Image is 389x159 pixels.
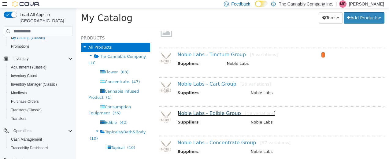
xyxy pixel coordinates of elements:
[11,65,46,70] span: Adjustments (Classic)
[12,1,40,7] img: Cova
[30,87,35,92] span: (1)
[339,0,346,8] div: Mitch Parker
[13,128,21,133] span: (10)
[101,132,214,138] a: Noble Labs - Concentrate Group[57 variations]
[9,136,44,143] a: Cash Management
[6,80,75,89] button: Inventory Manager (Classic)
[11,127,34,135] button: Operations
[44,62,52,66] span: (83)
[255,1,268,7] input: Dark Mode
[11,146,48,150] span: Traceabilty Dashboard
[9,98,41,105] a: Purchase Orders
[9,81,59,88] a: Inventory Manager (Classic)
[101,44,202,50] a: Noble Labs - Tincture Group[5 variations]
[267,4,308,16] button: Add Products
[101,73,194,79] a: Noble Labs - Cart Group[29 variations]
[9,43,73,50] span: Promotions
[9,34,73,42] span: My Catalog (Classic)
[9,64,49,71] a: Adjustments (Classic)
[11,127,73,135] span: Operations
[6,72,75,80] button: Inventory Count
[28,62,41,66] span: Flower
[11,116,26,121] span: Transfers
[6,106,75,114] button: Transfers (Classic)
[9,106,73,114] span: Transfers (Classic)
[83,73,97,86] img: 150
[146,53,235,60] td: Noble Labs
[243,4,266,16] button: Tools
[279,0,333,8] p: The Cannabis Company Inc.
[9,64,73,71] span: Adjustments (Classic)
[12,81,63,92] span: Cannabis Infused Product
[1,54,75,63] button: Inventory
[83,44,97,57] img: 150
[1,127,75,135] button: Operations
[6,63,75,72] button: Adjustments (Classic)
[11,137,42,142] span: Cash Management
[6,144,75,152] button: Traceabilty Dashboard
[9,72,39,79] a: Inventory Count
[101,82,170,90] th: Suppliers
[11,82,57,87] span: Inventory Manager (Classic)
[36,103,44,107] span: (35)
[6,89,75,97] button: Manifests
[9,98,73,105] span: Purchase Orders
[9,115,73,122] span: Transfers
[169,103,199,108] small: [19 variations]
[28,112,40,117] span: Edible
[9,144,50,152] a: Traceabilty Dashboard
[12,46,69,57] span: The Cannabis Company LLC
[335,0,337,8] p: |
[17,12,73,24] span: Load All Apps in [GEOGRAPHIC_DATA]
[11,99,39,104] span: Purchase Orders
[6,34,75,42] button: My Catalog (Classic)
[11,55,31,62] button: Inventory
[28,122,69,126] span: Topicals//Bath&Body
[101,141,170,148] th: Suppliers
[35,137,48,142] span: Topical
[101,102,199,108] a: Noble Labs - Edible Group[19 variations]
[6,42,75,51] button: Promotions
[349,0,384,8] p: [PERSON_NAME]
[9,89,73,97] span: Manifests
[28,72,53,76] span: Concentrate
[5,26,74,34] h5: Products
[12,97,55,107] span: Consumption Equipment
[101,53,146,60] th: Suppliers
[173,44,201,49] small: [5 variations]
[11,35,45,40] span: My Catalog (Classic)
[6,114,75,123] button: Transfers
[11,55,73,62] span: Inventory
[9,144,73,152] span: Traceabilty Dashboard
[9,81,73,88] span: Inventory Manager (Classic)
[170,141,307,148] td: Noble Labs
[12,37,35,42] span: All Products
[11,44,30,49] span: Promotions
[11,108,42,113] span: Transfers (Classic)
[13,128,31,133] span: Operations
[231,1,250,7] span: Feedback
[55,72,64,76] span: (47)
[13,56,28,61] span: Inventory
[9,89,29,97] a: Manifests
[5,5,56,15] span: My Catalog
[170,82,307,90] td: Noble Labs
[6,135,75,144] button: Cash Management
[184,132,214,137] small: [57 variations]
[43,112,51,117] span: (42)
[9,43,32,50] a: Promotions
[9,106,44,114] a: Transfers (Classic)
[51,137,59,142] span: (10)
[9,115,29,122] a: Transfers
[9,72,73,79] span: Inventory Count
[9,136,73,143] span: Cash Management
[83,132,97,145] img: 150
[170,111,307,119] td: Noble Labs
[9,34,47,42] a: My Catalog (Classic)
[83,103,97,116] img: 150
[164,74,194,79] small: [29 variations]
[340,0,346,8] span: MP
[11,73,37,78] span: Inventory Count
[6,97,75,106] button: Purchase Orders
